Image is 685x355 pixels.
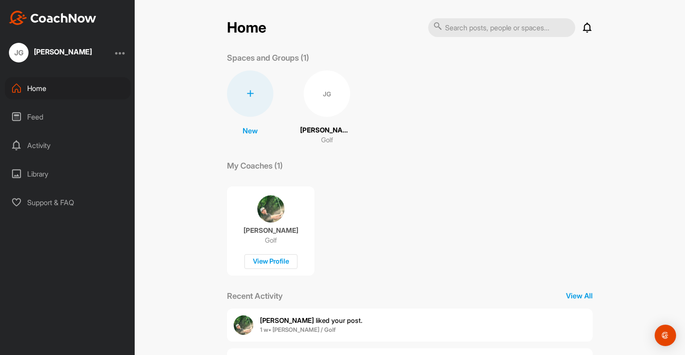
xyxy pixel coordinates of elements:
img: user avatar [234,315,253,335]
h2: Home [227,19,266,37]
p: Spaces and Groups (1) [227,52,309,64]
b: [PERSON_NAME] [260,316,314,325]
p: Golf [321,135,333,145]
div: JG [304,70,350,117]
img: CoachNow [9,11,96,25]
p: [PERSON_NAME] [300,125,354,136]
div: View Profile [244,254,297,269]
span: liked your post . [260,316,363,325]
img: coach avatar [257,195,285,223]
div: Activity [5,134,131,157]
p: [PERSON_NAME] [243,226,298,235]
p: Recent Activity [227,290,283,302]
div: Support & FAQ [5,191,131,214]
div: Open Intercom Messenger [655,325,676,346]
p: My Coaches (1) [227,160,283,172]
b: 1 w • [PERSON_NAME] / Golf [260,326,336,333]
div: JG [9,43,29,62]
p: New [243,125,258,136]
input: Search posts, people or spaces... [428,18,575,37]
a: JG[PERSON_NAME]Golf [300,70,354,145]
div: Feed [5,106,131,128]
div: [PERSON_NAME] [34,48,92,55]
div: Home [5,77,131,99]
p: Golf [265,236,277,245]
div: Library [5,163,131,185]
p: View All [566,290,593,301]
